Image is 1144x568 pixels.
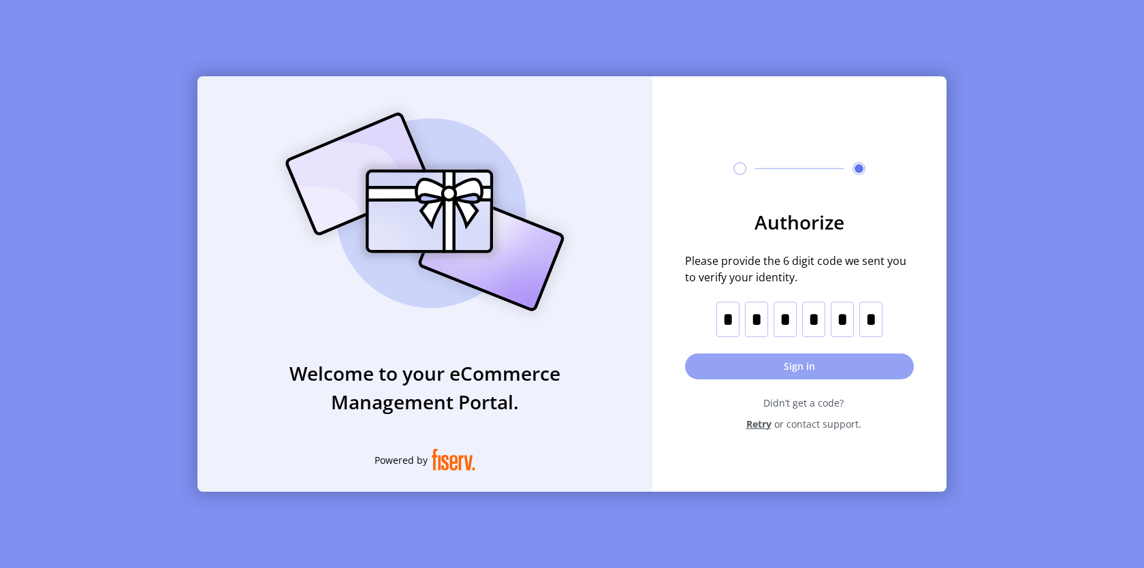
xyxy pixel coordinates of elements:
[375,453,428,467] span: Powered by
[693,396,914,410] span: Didn’t get a code?
[774,417,861,431] span: or contact support.
[197,359,652,416] h3: Welcome to your eCommerce Management Portal.
[746,417,772,431] span: Retry
[685,253,914,285] span: Please provide the 6 digit code we sent you to verify your identity.
[685,208,914,236] h3: Authorize
[265,97,585,326] img: card_Illustration.svg
[685,353,914,379] button: Sign in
